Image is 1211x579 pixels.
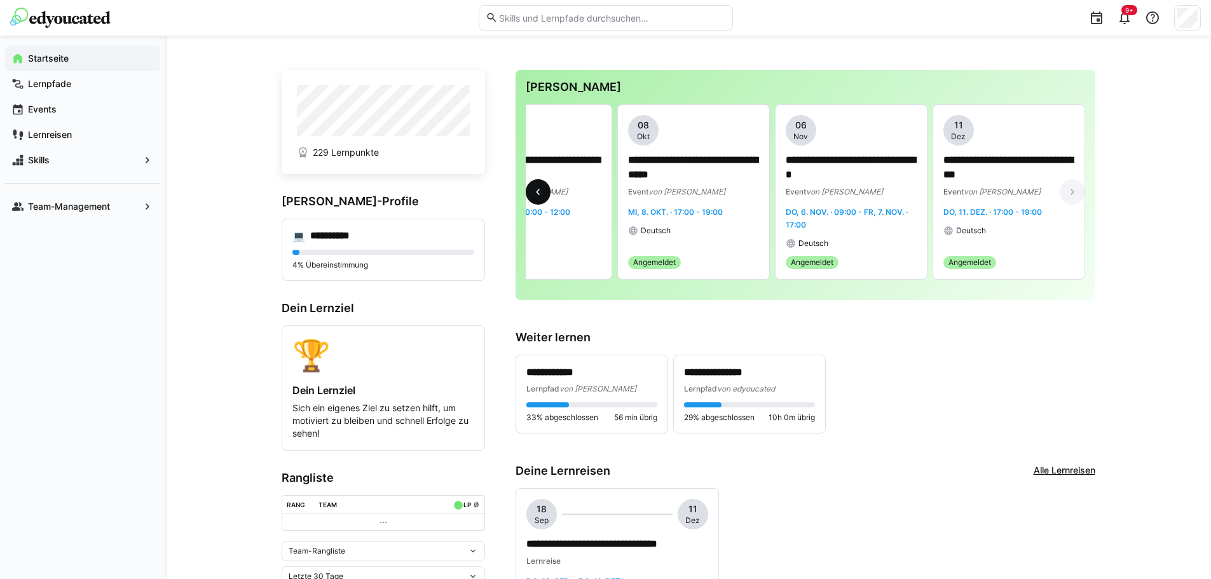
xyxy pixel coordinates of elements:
[498,12,725,24] input: Skills und Lernpfade durchsuchen…
[806,187,883,196] span: von [PERSON_NAME]
[526,556,561,566] span: Lernreise
[318,501,337,508] div: Team
[526,80,1085,94] h3: [PERSON_NAME]
[948,257,991,268] span: Angemeldet
[685,515,700,526] span: Dez
[282,471,485,485] h3: Rangliste
[463,501,471,508] div: LP
[684,412,755,423] span: 29% abgeschlossen
[798,238,828,249] span: Deutsch
[287,501,305,508] div: Rang
[282,301,485,315] h3: Dein Lernziel
[648,187,725,196] span: von [PERSON_NAME]
[791,257,833,268] span: Angemeldet
[769,412,815,423] span: 10h 0m übrig
[638,119,649,132] span: 08
[614,412,657,423] span: 56 min übrig
[289,546,345,556] span: Team-Rangliste
[526,412,598,423] span: 33% abgeschlossen
[474,498,479,509] a: ø
[537,503,547,515] span: 18
[964,187,1041,196] span: von [PERSON_NAME]
[684,384,717,393] span: Lernpfad
[637,132,650,142] span: Okt
[688,503,697,515] span: 11
[628,187,648,196] span: Event
[956,226,986,236] span: Deutsch
[786,207,908,229] span: Do, 6. Nov. · 09:00 - Fr, 7. Nov. · 17:00
[795,119,807,132] span: 06
[559,384,636,393] span: von [PERSON_NAME]
[641,226,671,236] span: Deutsch
[292,336,474,374] div: 🏆
[1034,464,1095,478] a: Alle Lernreisen
[717,384,775,393] span: von edyoucated
[292,229,305,242] div: 💻️
[954,119,963,132] span: 11
[786,187,806,196] span: Event
[516,330,1095,344] h3: Weiter lernen
[292,384,474,397] h4: Dein Lernziel
[535,515,549,526] span: Sep
[1125,6,1133,14] span: 9+
[491,187,568,196] span: von [PERSON_NAME]
[633,257,676,268] span: Angemeldet
[292,402,474,440] p: Sich ein eigenes Ziel zu setzen hilft, um motiviert zu bleiben und schnell Erfolge zu sehen!
[628,207,723,217] span: Mi, 8. Okt. · 17:00 - 19:00
[313,146,379,159] span: 229 Lernpunkte
[943,207,1042,217] span: Do, 11. Dez. · 17:00 - 19:00
[526,384,559,393] span: Lernpfad
[793,132,808,142] span: Nov
[282,194,485,208] h3: [PERSON_NAME]-Profile
[943,187,964,196] span: Event
[516,464,610,478] h3: Deine Lernreisen
[951,132,966,142] span: Dez
[292,260,474,270] p: 4% Übereinstimmung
